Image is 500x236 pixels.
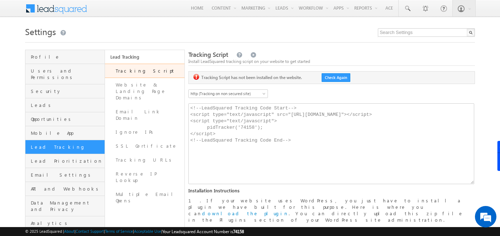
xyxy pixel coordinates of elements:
a: API and Webhooks [25,182,105,196]
span: Lead Tracking [31,144,103,150]
a: Lead Prioritization [25,154,105,168]
a: Leads [25,98,105,112]
input: Search Settings [378,28,475,37]
span: Your Leadsquared Account Number is [162,229,244,234]
a: http (Tracking on non secured site) [188,89,268,98]
span: Users and Permissions [31,68,103,80]
button: Check Again [322,73,350,82]
a: SSL Certificate [105,139,184,153]
a: Lead Tracking [25,140,105,154]
a: Security [25,84,105,98]
a: Users and Permissions [25,64,105,84]
span: Lead Prioritization [31,158,103,164]
a: Data Management and Privacy [25,196,105,216]
a: download the plugin [202,210,289,216]
span: Leads [31,102,103,108]
span: Email Settings [31,172,103,178]
span: 74158 [233,229,244,234]
a: Tracking Script [105,64,184,78]
a: Profile [25,50,105,64]
span: API and Webhooks [31,186,103,192]
a: Terms of Service [105,229,133,233]
a: Email Link Domain [105,105,184,125]
a: Ignore IPs [105,125,184,139]
span: Data Management and Privacy [31,200,103,212]
a: Lead Tracking [105,50,184,64]
span: http (Tracking on non secured site) [189,90,259,97]
a: Acceptable Use [134,229,161,233]
textarea: <!--LeadSquared Tracking Code Start--> <script type="text/javascript" src="[URL][DOMAIN_NAME]"></... [188,103,474,184]
div: 1. If your website uses WordPress, you just have to install a plugin we have built for this purpo... [188,197,475,223]
a: Reverse IP Lookup [105,167,184,187]
a: Tracking URLs [105,153,184,167]
span: Security [31,88,103,94]
span: Tracking Script [188,50,228,59]
span: Opportunities [31,116,103,122]
span: © 2025 LeadSquared | | | | | [25,228,244,235]
span: Profile [31,54,103,60]
a: Multiple Email Opens [105,187,184,208]
a: Analytics [25,216,105,230]
div: Installation Instructions [188,187,475,194]
div: Install LeadSquared tracking script on your website to get started [188,58,475,65]
a: Website & Landing Page Domains [105,78,184,105]
span: Mobile App [31,130,103,136]
a: Contact Support [76,229,104,233]
span: Analytics [31,220,103,226]
span: Settings [25,26,56,37]
span: Tracking Script has not been installed on the website. [201,74,309,81]
a: About [64,229,74,233]
a: Email Settings [25,168,105,182]
a: Mobile App [25,126,105,140]
a: Opportunities [25,112,105,126]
